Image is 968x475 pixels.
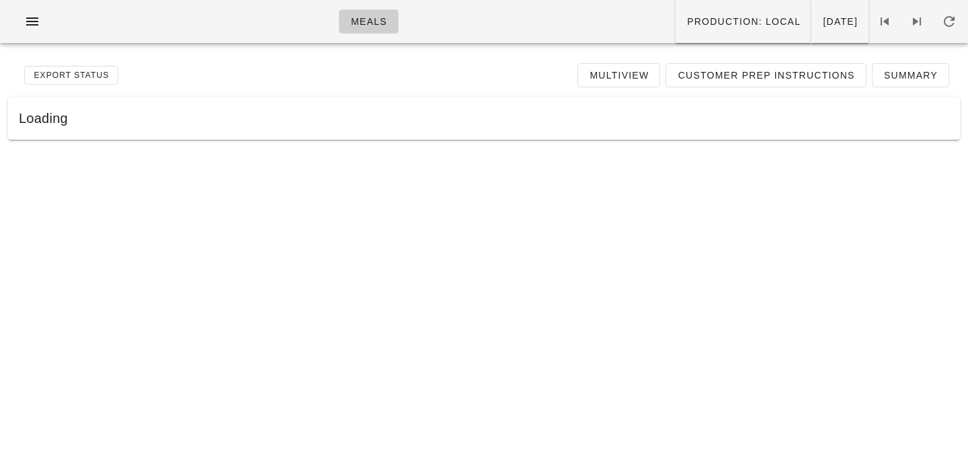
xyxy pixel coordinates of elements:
a: Customer Prep Instructions [665,63,866,87]
span: Summary [883,70,938,81]
a: Multiview [577,63,660,87]
a: Meals [339,9,399,34]
a: Summary [872,63,949,87]
span: Export Status [33,71,109,80]
button: Export Status [24,66,118,85]
div: Loading [8,97,960,140]
span: Customer Prep Instructions [677,70,854,81]
span: Meals [350,16,387,27]
span: Production: local [686,16,801,27]
span: Multiview [589,70,649,81]
span: [DATE] [822,16,858,27]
